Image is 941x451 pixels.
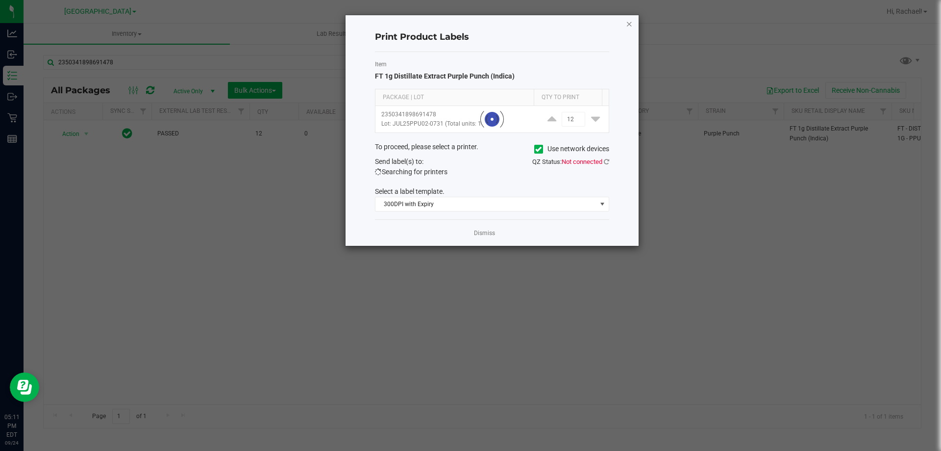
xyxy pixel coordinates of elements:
th: Package | Lot [375,89,534,106]
label: Item [375,60,609,69]
div: Select a label template. [368,186,617,197]
th: Qty to Print [534,89,602,106]
div: To proceed, please select a printer. [368,142,617,157]
iframe: Resource center [10,372,39,402]
a: Dismiss [474,229,495,238]
h4: Print Product Labels [375,31,609,44]
span: Send label(s) to: [375,158,423,165]
span: 300DPI with Expiry [375,197,596,211]
label: Use network devices [534,144,609,154]
span: FT 1g Distillate Extract Purple Punch (Indica) [375,72,515,80]
span: QZ Status: [532,158,609,165]
span: Not connected [562,158,602,165]
span: Searching for printers [375,168,447,176]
